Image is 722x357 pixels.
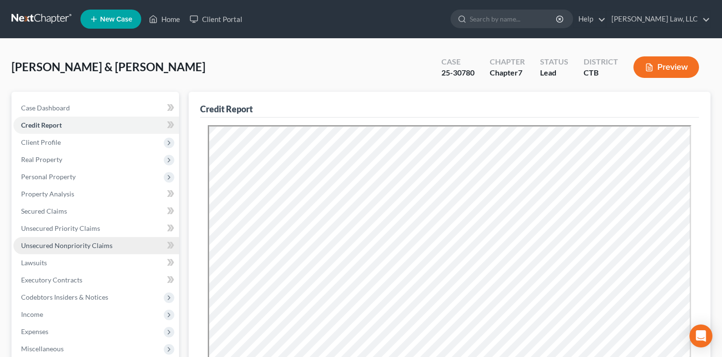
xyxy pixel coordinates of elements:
[21,327,48,335] span: Expenses
[200,103,253,115] div: Credit Report
[21,138,61,146] span: Client Profile
[13,271,179,289] a: Executory Contracts
[13,220,179,237] a: Unsecured Priority Claims
[584,67,618,78] div: CTB
[21,207,67,215] span: Secured Claims
[607,11,710,28] a: [PERSON_NAME] Law, LLC
[13,99,179,117] a: Case Dashboard
[21,155,62,163] span: Real Property
[21,259,47,267] span: Lawsuits
[21,276,82,284] span: Executory Contracts
[540,56,568,67] div: Status
[441,56,474,67] div: Case
[185,11,247,28] a: Client Portal
[13,254,179,271] a: Lawsuits
[100,16,132,23] span: New Case
[470,10,557,28] input: Search by name...
[13,203,179,220] a: Secured Claims
[13,117,179,134] a: Credit Report
[21,310,43,318] span: Income
[13,237,179,254] a: Unsecured Nonpriority Claims
[144,11,185,28] a: Home
[21,173,76,181] span: Personal Property
[21,345,64,353] span: Miscellaneous
[584,56,618,67] div: District
[490,67,525,78] div: Chapter
[21,293,108,301] span: Codebtors Insiders & Notices
[21,190,74,198] span: Property Analysis
[633,56,699,78] button: Preview
[540,67,568,78] div: Lead
[574,11,606,28] a: Help
[689,325,712,347] div: Open Intercom Messenger
[21,104,70,112] span: Case Dashboard
[21,241,113,249] span: Unsecured Nonpriority Claims
[11,60,205,74] span: [PERSON_NAME] & [PERSON_NAME]
[490,56,525,67] div: Chapter
[21,224,100,232] span: Unsecured Priority Claims
[441,67,474,78] div: 25-30780
[518,68,522,77] span: 7
[21,121,62,129] span: Credit Report
[13,185,179,203] a: Property Analysis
